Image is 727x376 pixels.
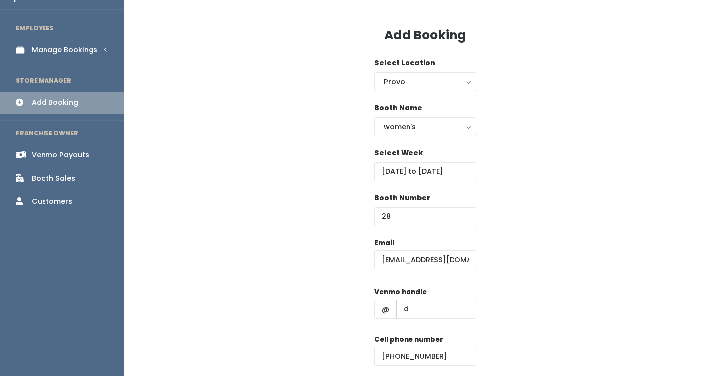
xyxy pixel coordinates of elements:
input: Select week [374,162,476,181]
span: @ [374,300,397,319]
label: Select Week [374,148,423,158]
input: Booth Number [374,207,476,226]
div: Booth Sales [32,173,75,184]
label: Booth Number [374,193,430,203]
label: Venmo handle [374,287,427,297]
h3: Add Booking [384,28,466,42]
input: @ . [374,250,476,269]
button: Provo [374,72,476,91]
label: Booth Name [374,103,422,113]
div: Manage Bookings [32,45,97,55]
label: Cell phone number [374,335,443,345]
label: Email [374,238,394,248]
div: Venmo Payouts [32,150,89,160]
button: women's [374,117,476,136]
label: Select Location [374,58,435,68]
input: (___) ___-____ [374,347,476,366]
div: Customers [32,196,72,207]
div: women's [384,121,467,132]
div: Add Booking [32,97,78,108]
div: Provo [384,76,467,87]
